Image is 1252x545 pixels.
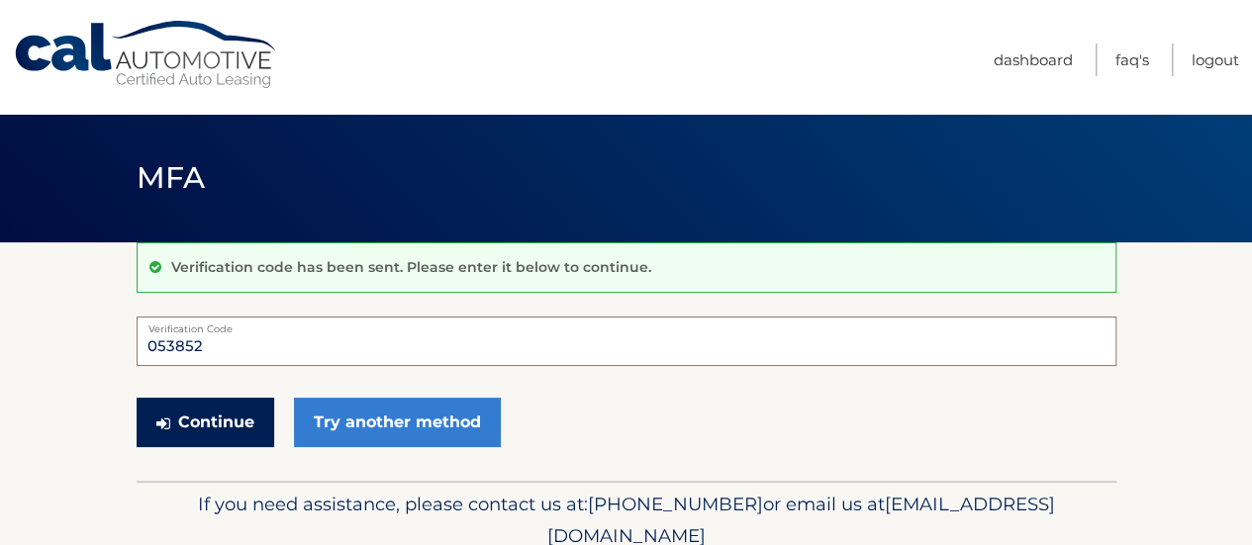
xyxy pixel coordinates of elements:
p: Verification code has been sent. Please enter it below to continue. [171,258,651,276]
a: Logout [1192,44,1239,76]
span: [PHONE_NUMBER] [588,493,763,515]
span: MFA [137,159,206,196]
a: FAQ's [1115,44,1149,76]
label: Verification Code [137,317,1116,332]
button: Continue [137,398,274,447]
input: Verification Code [137,317,1116,366]
a: Cal Automotive [13,20,280,90]
a: Try another method [294,398,501,447]
a: Dashboard [994,44,1073,76]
